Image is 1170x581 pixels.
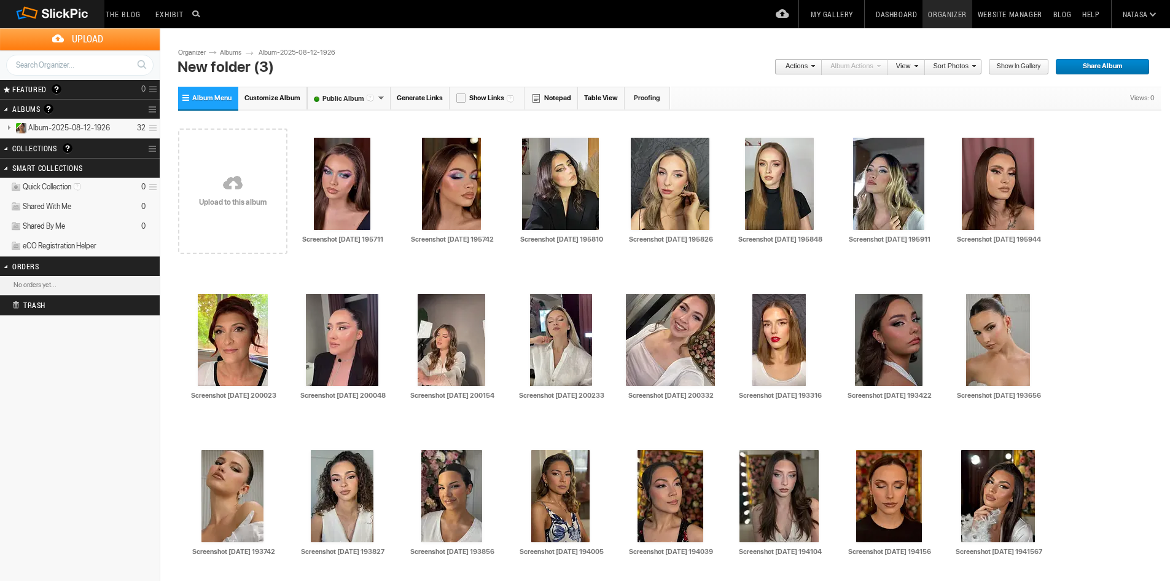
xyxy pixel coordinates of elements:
[296,234,389,245] input: Screenshot 2025-08-12 195711
[853,138,924,230] img: Screenshot_2025-08-12_195911.webp
[306,294,378,386] img: Screenshot_2025-08-12_200048.webp
[638,450,703,542] img: Screenshot_2025-08-12_194039.webp
[625,87,670,109] a: Proofing
[23,221,65,231] span: Shared By Me
[952,390,1045,401] input: Screenshot 2025-08-12 193656
[843,390,936,401] input: Screenshot 2025-08-12 193422
[952,546,1045,557] input: Screenshot 2025-08-12 1941567
[10,241,21,251] img: ico_album_coll.png
[752,294,806,386] img: Screenshot_2025-08-12_193316.webp
[515,234,608,245] input: Screenshot 2025-08-12 195810
[311,450,373,542] img: Screenshot_2025-08-12_193827.webp
[822,59,881,75] a: Album Actions
[405,234,499,245] input: Screenshot 2025-08-12 195742
[1124,87,1161,109] div: Views: 0
[23,202,71,211] span: Shared With Me
[23,182,85,192] span: Quick Collection
[962,138,1034,230] img: Screenshot_2025-08-12_195944.webp
[15,28,160,50] span: Upload
[522,138,599,230] img: Screenshot_2025-08-12_195810.webp
[192,94,232,102] span: Album Menu
[887,59,918,75] a: View
[961,450,1035,542] img: Screenshot_2025-08-12_1941567.webp
[201,450,263,542] img: Screenshot_2025-08-12_193742.webp
[624,546,717,557] input: Screenshot 2025-08-12 194039
[1055,59,1141,75] span: Share Album
[405,546,499,557] input: Screenshot 2025-08-12 193856
[10,182,21,192] img: ico_album_quick.png
[421,450,482,542] img: Screenshot_2025-08-12_193856.webp
[952,234,1045,245] input: Screenshot 2025-08-12 195944
[12,257,115,275] h2: Orders
[450,87,525,109] a: Show Links
[10,202,21,212] img: ico_album_coll.png
[190,6,205,21] input: Search photos on SlickPic...
[130,54,153,75] a: Search
[12,159,115,177] h2: Smart Collections
[23,241,96,251] span: eCO Registration Helper
[531,450,590,542] img: Screenshot_2025-08-12_194005.webp
[148,140,160,157] a: Collection Options
[12,296,127,314] h2: Trash
[988,59,1040,75] span: Show in Gallery
[578,87,625,109] a: Table View
[9,84,47,94] span: FEATURED
[739,450,819,542] img: Screenshot_2025-08-12_194104.webp
[259,48,348,58] a: Album-2025-08-12-1926
[624,234,717,245] input: Screenshot 2025-08-12 195826
[12,139,115,157] h2: Collections
[966,294,1030,386] img: Screenshot_2025-08-12_193656.webp
[631,138,709,230] img: Screenshot_2025-08-12_195826.webp
[314,138,370,230] img: Screenshot_2025-08-12_195711.webp
[187,390,280,401] input: Screenshot 2025-08-12 200023
[856,450,922,542] img: Screenshot_2025-08-12_194156.webp
[296,390,389,401] input: Screenshot 2025-08-12 200048
[308,95,378,103] font: Public Album
[745,138,814,230] img: Screenshot_2025-08-12_195848.webp
[296,546,389,557] input: Screenshot 2025-08-12 193827
[422,138,481,230] img: Screenshot_2025-08-12_195742.webp
[418,294,485,386] img: Screenshot_2025-08-12_200154.webp
[6,55,154,76] input: Search Organizer...
[405,390,499,401] input: Screenshot 2025-08-12 200154
[391,87,450,109] a: Generate Links
[530,294,592,386] img: Screenshot_2025-08-12_200233.webp
[10,123,27,133] ins: Public Album
[515,546,608,557] input: Screenshot 2025-08-12 194005
[525,87,578,109] a: Notepad
[14,281,57,289] b: No orders yet...
[733,390,827,401] input: Screenshot 2025-08-12 193316
[733,234,827,245] input: Screenshot 2025-08-12 195848
[988,59,1049,75] a: Show in Gallery
[10,221,21,232] img: ico_album_coll.png
[843,234,936,245] input: Screenshot 2025-08-12 195911
[12,100,115,119] h2: Albums
[217,48,254,58] a: Albums
[198,294,268,386] img: Screenshot_2025-08-12_200023.webp
[733,546,827,557] input: Screenshot 2025-08-12 194104
[626,294,715,386] img: Screenshot_2025-08-12_200332.webp
[843,546,936,557] input: Screenshot 2025-08-12 194156
[925,59,976,75] a: Sort Photos
[244,94,300,102] span: Customize Album
[187,546,280,557] input: Screenshot 2025-08-12 193742
[774,59,815,75] a: Actions
[624,390,717,401] input: Screenshot 2025-08-12 200332
[28,123,110,133] span: Album-2025-08-12-1926
[515,390,608,401] input: Screenshot 2025-08-12 200233
[855,294,922,386] img: Screenshot_2025-08-12_193422.webp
